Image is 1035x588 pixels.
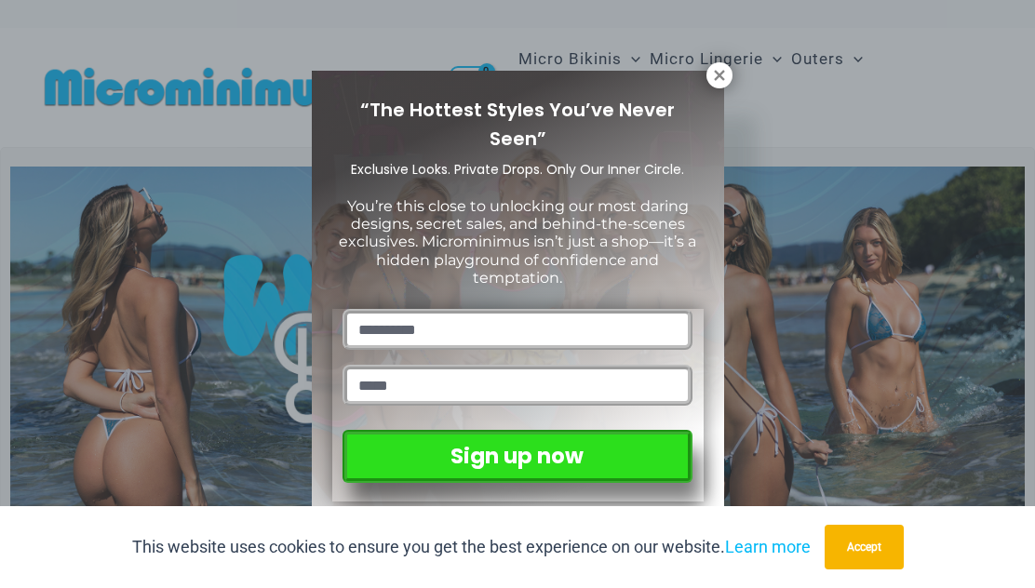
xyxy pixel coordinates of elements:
[339,197,696,287] span: You’re this close to unlocking our most daring designs, secret sales, and behind-the-scenes exclu...
[360,97,675,152] span: “The Hottest Styles You’ve Never Seen”
[706,62,733,88] button: Close
[725,537,811,556] a: Learn more
[351,160,684,179] span: Exclusive Looks. Private Drops. Only Our Inner Circle.
[825,525,904,569] button: Accept
[132,533,811,561] p: This website uses cookies to ensure you get the best experience on our website.
[343,430,692,483] button: Sign up now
